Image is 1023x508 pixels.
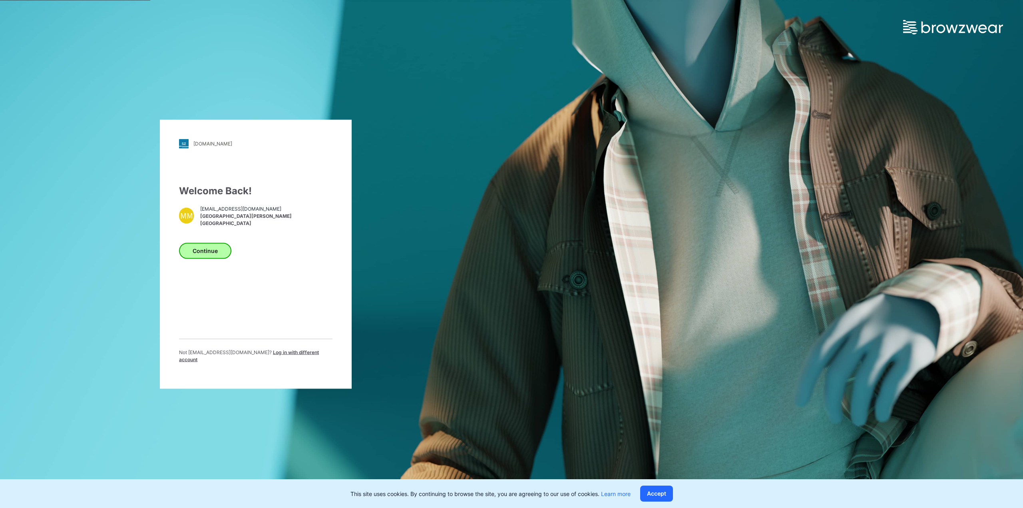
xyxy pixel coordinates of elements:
[179,139,332,148] a: [DOMAIN_NAME]
[179,183,332,198] div: Welcome Back!
[200,205,332,213] span: [EMAIL_ADDRESS][DOMAIN_NAME]
[179,139,189,148] img: stylezone-logo.562084cfcfab977791bfbf7441f1a819.svg
[179,243,231,259] button: Continue
[640,486,673,502] button: Accept
[179,349,332,363] p: Not [EMAIL_ADDRESS][DOMAIN_NAME] ?
[350,490,631,498] p: This site uses cookies. By continuing to browse the site, you are agreeing to our use of cookies.
[200,213,332,227] span: [GEOGRAPHIC_DATA][PERSON_NAME][GEOGRAPHIC_DATA]
[903,20,1003,34] img: browzwear-logo.e42bd6dac1945053ebaf764b6aa21510.svg
[601,490,631,497] a: Learn more
[179,207,194,223] div: MM
[193,141,232,147] div: [DOMAIN_NAME]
